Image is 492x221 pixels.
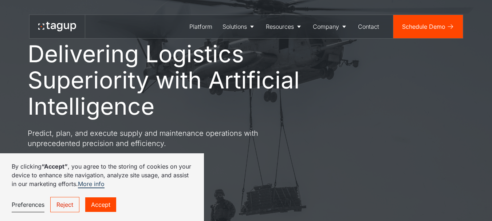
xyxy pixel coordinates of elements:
div: Company [313,22,339,31]
a: Schedule Demo [393,15,463,38]
a: Platform [184,15,217,38]
p: Predict, plan, and execute supply and maintenance operations with unprecedented precision and eff... [28,128,290,149]
div: Contact [358,22,379,31]
div: Solutions [223,22,247,31]
div: Resources [266,22,294,31]
a: Accept [85,197,116,212]
div: Schedule Demo [402,22,445,31]
a: Solutions [217,15,261,38]
a: Resources [261,15,308,38]
a: Company [308,15,353,38]
strong: “Accept” [42,163,68,170]
h1: Delivering Logistics Superiority with Artificial Intelligence [28,41,334,119]
a: Contact [353,15,384,38]
div: Platform [189,22,212,31]
a: More info [78,180,105,188]
a: Reject [50,197,79,212]
p: By clicking , you agree to the storing of cookies on your device to enhance site navigation, anal... [12,162,192,188]
a: Preferences [12,197,44,212]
